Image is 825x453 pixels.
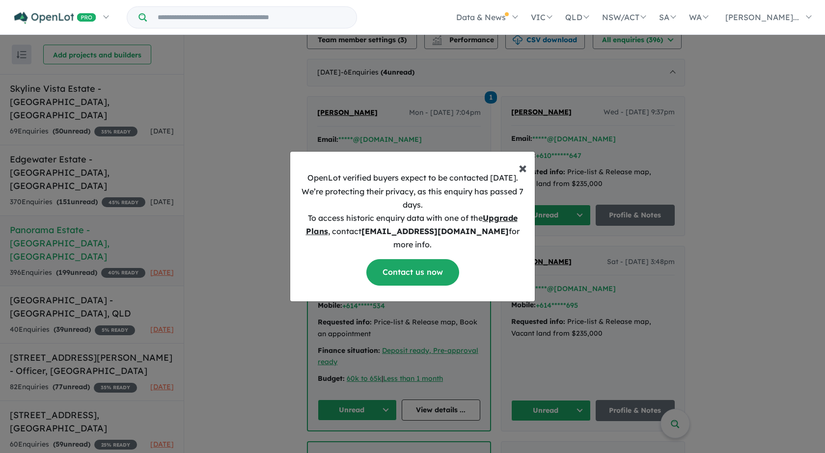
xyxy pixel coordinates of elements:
[361,226,509,236] b: [EMAIL_ADDRESS][DOMAIN_NAME]
[725,12,799,22] span: [PERSON_NAME]...
[14,12,96,24] img: Openlot PRO Logo White
[149,7,355,28] input: Try estate name, suburb, builder or developer
[298,171,527,251] p: OpenLot verified buyers expect to be contacted [DATE]. We’re protecting their privacy, as this en...
[519,158,527,177] span: ×
[366,259,459,285] a: Contact us now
